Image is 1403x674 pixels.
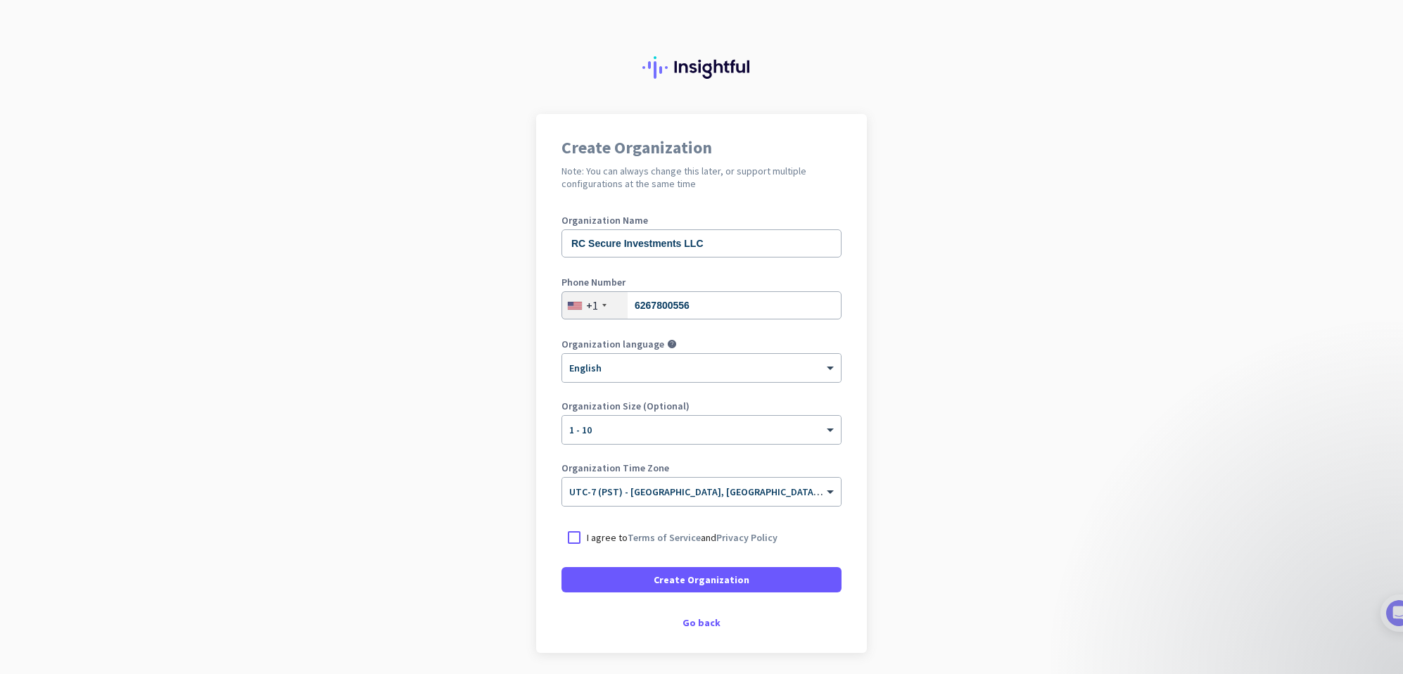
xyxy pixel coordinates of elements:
div: Go back [561,618,842,628]
label: Organization Time Zone [561,463,842,473]
img: Insightful [642,56,761,79]
button: Create Organization [561,567,842,592]
input: What is the name of your organization? [561,229,842,257]
input: 201-555-0123 [561,291,842,319]
div: +1 [586,298,598,312]
a: Terms of Service [628,531,701,544]
label: Organization Name [561,215,842,225]
label: Phone Number [561,277,842,287]
p: I agree to and [587,530,777,545]
h1: Create Organization [561,139,842,156]
label: Organization language [561,339,664,349]
i: help [667,339,677,349]
span: Create Organization [654,573,749,587]
a: Privacy Policy [716,531,777,544]
label: Organization Size (Optional) [561,401,842,411]
h2: Note: You can always change this later, or support multiple configurations at the same time [561,165,842,190]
